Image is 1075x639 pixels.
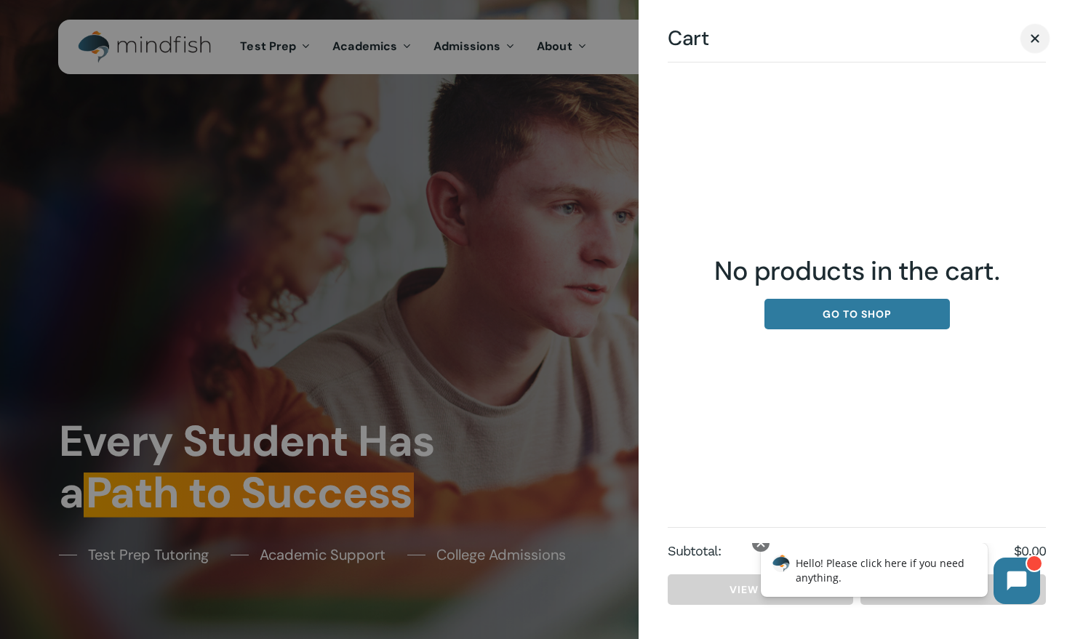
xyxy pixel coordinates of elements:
strong: Subtotal: [668,542,1014,560]
span: No products in the cart. [668,254,1046,288]
a: Go to shop [764,299,950,329]
span: Cart [668,29,708,47]
iframe: Chatbot [746,543,1055,619]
